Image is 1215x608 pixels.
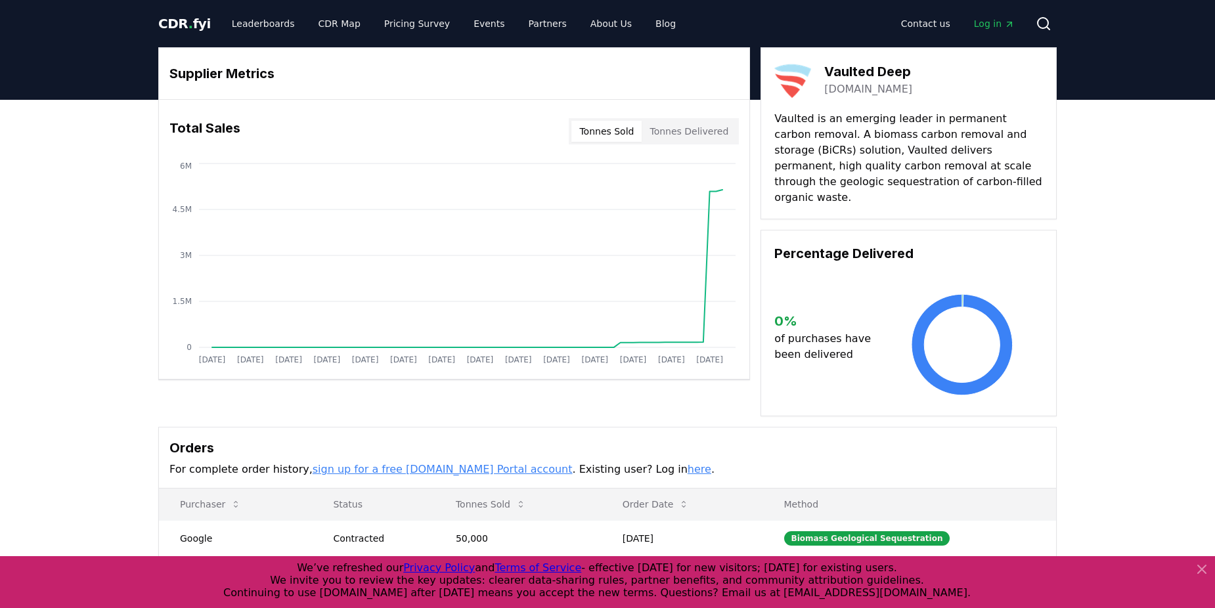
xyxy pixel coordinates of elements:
p: For complete order history, . Existing user? Log in . [169,462,1046,477]
tspan: [DATE] [620,355,647,364]
a: Partners [518,12,577,35]
tspan: 3M [180,251,192,260]
button: Order Date [612,491,700,517]
tspan: [DATE] [428,355,455,364]
tspan: [DATE] [581,355,608,364]
a: here [688,463,711,475]
tspan: [DATE] [658,355,685,364]
tspan: 6M [180,162,192,171]
a: Pricing Survey [374,12,460,35]
button: Tonnes Delivered [642,121,736,142]
a: sign up for a free [DOMAIN_NAME] Portal account [313,463,573,475]
h3: 0 % [774,311,881,331]
a: Blog [645,12,686,35]
tspan: [DATE] [314,355,341,364]
a: Events [463,12,515,35]
div: Biomass Geological Sequestration [784,531,950,546]
a: CDR.fyi [158,14,211,33]
a: CDR Map [308,12,371,35]
h3: Supplier Metrics [169,64,739,83]
p: Method [774,498,1046,511]
button: Tonnes Sold [571,121,642,142]
tspan: [DATE] [352,355,379,364]
span: Log in [974,17,1015,30]
button: Purchaser [169,491,252,517]
tspan: 4.5M [173,205,192,214]
tspan: 1.5M [173,297,192,306]
h3: Vaulted Deep [824,62,912,81]
p: Vaulted is an emerging leader in permanent carbon removal. A biomass carbon removal and storage (... [774,111,1043,206]
nav: Main [891,12,1025,35]
p: Status [322,498,424,511]
tspan: [DATE] [237,355,264,364]
h3: Total Sales [169,118,240,144]
a: Contact us [891,12,961,35]
h3: Percentage Delivered [774,244,1043,263]
p: of purchases have been delivered [774,331,881,362]
img: Vaulted Deep-logo [774,61,811,98]
nav: Main [221,12,686,35]
tspan: [DATE] [390,355,417,364]
h3: Orders [169,438,1046,458]
a: Log in [963,12,1025,35]
tspan: [DATE] [275,355,302,364]
td: Google [159,520,312,556]
td: 50,000 [435,520,602,556]
tspan: [DATE] [199,355,226,364]
tspan: [DATE] [467,355,494,364]
a: About Us [580,12,642,35]
tspan: [DATE] [505,355,532,364]
span: . [188,16,193,32]
span: CDR fyi [158,16,211,32]
tspan: 0 [187,343,192,352]
a: Leaderboards [221,12,305,35]
tspan: [DATE] [696,355,723,364]
button: Tonnes Sold [445,491,537,517]
a: [DOMAIN_NAME] [824,81,912,97]
tspan: [DATE] [543,355,570,364]
td: [DATE] [602,520,763,556]
div: Contracted [333,532,424,545]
